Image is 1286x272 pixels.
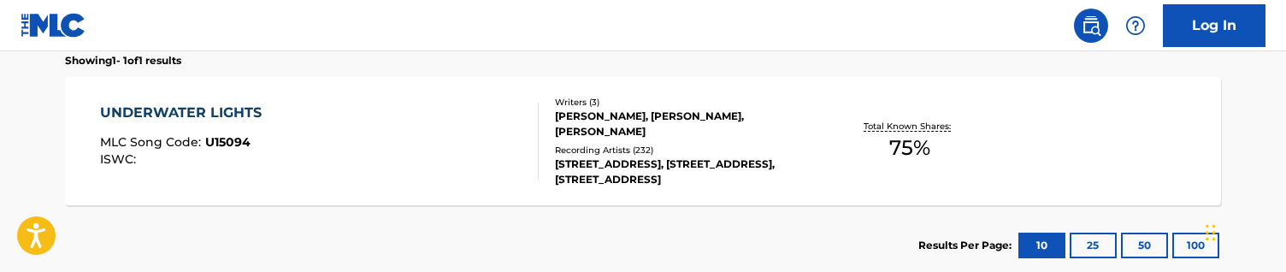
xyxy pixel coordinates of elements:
[555,109,813,139] div: [PERSON_NAME], [PERSON_NAME], [PERSON_NAME]
[100,151,140,167] span: ISWC :
[65,77,1221,205] a: UNDERWATER LIGHTSMLC Song Code:U15094ISWC:Writers (3)[PERSON_NAME], [PERSON_NAME], [PERSON_NAME]R...
[1125,15,1146,36] img: help
[1081,15,1101,36] img: search
[555,144,813,157] div: Recording Artists ( 232 )
[205,134,251,150] span: U15094
[1163,4,1265,47] a: Log In
[21,13,86,38] img: MLC Logo
[555,157,813,187] div: [STREET_ADDRESS], [STREET_ADDRESS], [STREET_ADDRESS]
[1200,190,1286,272] iframe: Chat Widget
[864,120,955,133] p: Total Known Shares:
[1121,233,1168,258] button: 50
[65,53,181,68] p: Showing 1 - 1 of 1 results
[100,134,205,150] span: MLC Song Code :
[1172,233,1219,258] button: 100
[1074,9,1108,43] a: Public Search
[555,96,813,109] div: Writers ( 3 )
[1118,9,1153,43] div: Help
[1070,233,1117,258] button: 25
[889,133,930,163] span: 75 %
[1018,233,1065,258] button: 10
[1206,207,1216,258] div: Drag
[100,103,270,123] div: UNDERWATER LIGHTS
[918,238,1016,253] p: Results Per Page:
